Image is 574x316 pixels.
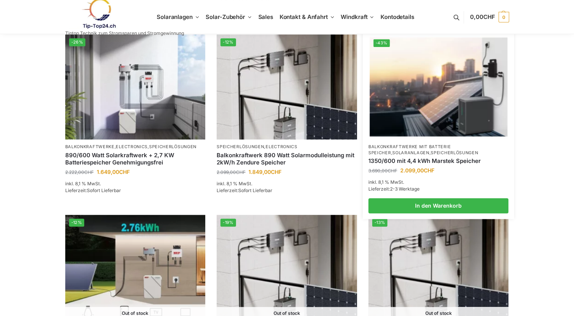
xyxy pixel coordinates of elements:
a: In den Warenkorb legen: „1350/600 mit 4,4 kWh Marstek Speicher“ [368,198,509,213]
bdi: 1.849,00 [248,169,281,175]
a: 890/600 Watt Solarkraftwerk + 2,7 KW Batteriespeicher Genehmigungsfrei [65,152,206,166]
span: 0,00 [470,13,495,20]
span: Lieferzeit: [368,186,420,192]
bdi: 2.099,00 [400,167,434,174]
a: Electronics [266,144,297,149]
img: Balkonkraftwerk mit Marstek Speicher [370,36,507,139]
a: Balkonkraftwerke mit Batterie Speicher [368,144,451,155]
img: Steckerkraftwerk mit 2,7kwh-Speicher [65,34,206,139]
span: CHF [483,13,495,20]
bdi: 2.099,00 [217,169,245,175]
a: -26%Steckerkraftwerk mit 2,7kwh-Speicher [65,34,206,139]
span: 2-3 Werktage [390,186,420,192]
a: -12%Balkonkraftwerk 890 Watt Solarmodulleistung mit 2kW/h Zendure Speicher [217,34,357,139]
span: CHF [236,169,245,175]
p: , , [65,144,206,150]
p: Tiptop Technik zum Stromsparen und Stromgewinnung [65,31,184,36]
img: Balkonkraftwerk 890 Watt Solarmodulleistung mit 2kW/h Zendure Speicher [217,34,357,139]
span: Sofort Lieferbar [238,188,272,193]
span: Solaranlagen [157,13,193,20]
span: Kontakt & Anfahrt [280,13,328,20]
a: Speicherlösungen [149,144,197,149]
span: Lieferzeit: [65,188,121,193]
span: Lieferzeit: [217,188,272,193]
bdi: 3.690,00 [368,168,397,174]
bdi: 1.649,00 [97,169,130,175]
span: Windkraft [341,13,367,20]
p: , , [368,144,509,156]
p: inkl. 8,1 % MwSt. [368,179,509,186]
a: Balkonkraftwerk 890 Watt Solarmodulleistung mit 2kW/h Zendure Speicher [217,152,357,166]
span: CHF [424,167,434,174]
span: CHF [84,169,94,175]
p: inkl. 8,1 % MwSt. [65,180,206,187]
span: Sales [258,13,274,20]
span: Solar-Zubehör [206,13,245,20]
p: inkl. 8,1 % MwSt. [217,180,357,187]
p: , [217,144,357,150]
bdi: 2.222,00 [65,169,94,175]
span: CHF [119,169,130,175]
span: CHF [388,168,397,174]
span: 0 [499,12,509,22]
span: Sofort Lieferbar [87,188,121,193]
a: -43%Balkonkraftwerk mit Marstek Speicher [370,36,507,139]
span: CHF [271,169,281,175]
a: Electronics [116,144,148,149]
a: 0,00CHF 0 [470,6,509,28]
a: Balkonkraftwerke [65,144,115,149]
a: 1350/600 mit 4,4 kWh Marstek Speicher [368,157,509,165]
a: Speicherlösungen [217,144,264,149]
a: Solaranlagen [392,150,429,155]
a: Speicherlösungen [431,150,478,155]
span: Kontodetails [381,13,414,20]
